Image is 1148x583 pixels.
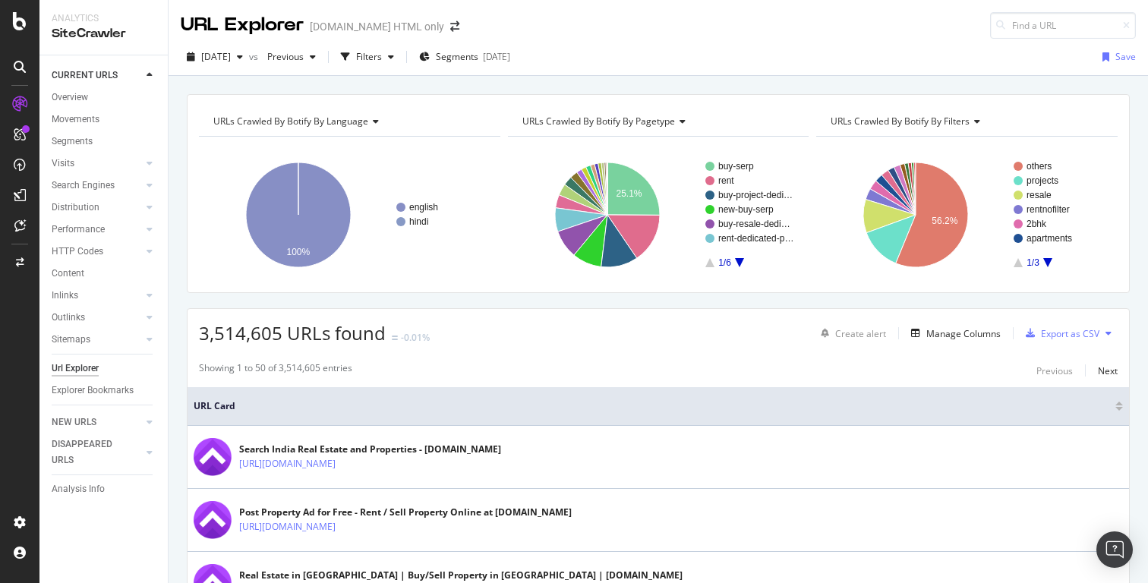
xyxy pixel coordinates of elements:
[718,219,790,229] text: buy-resale-dedi…
[52,481,157,497] a: Analysis Info
[239,519,336,534] a: [URL][DOMAIN_NAME]
[210,109,487,134] h4: URLs Crawled By Botify By language
[1115,50,1136,63] div: Save
[718,161,754,172] text: buy-serp
[52,288,142,304] a: Inlinks
[310,19,444,34] div: [DOMAIN_NAME] HTML only
[718,257,731,268] text: 1/6
[522,115,675,128] span: URLs Crawled By Botify By pagetype
[483,50,510,63] div: [DATE]
[239,506,572,519] div: Post Property Ad for Free - Rent / Sell Property Online at [DOMAIN_NAME]
[1027,257,1039,268] text: 1/3
[287,247,311,257] text: 100%
[52,383,157,399] a: Explorer Bookmarks
[52,222,142,238] a: Performance
[52,288,78,304] div: Inlinks
[815,321,886,345] button: Create alert
[52,266,84,282] div: Content
[52,134,93,150] div: Segments
[199,149,500,281] svg: A chart.
[52,112,99,128] div: Movements
[828,109,1104,134] h4: URLs Crawled By Botify By filters
[409,216,428,227] text: hindi
[52,266,157,282] a: Content
[413,45,516,69] button: Segments[DATE]
[401,331,430,344] div: -0.01%
[199,361,352,380] div: Showing 1 to 50 of 3,514,605 entries
[1027,190,1052,200] text: resale
[201,50,231,63] span: 2025 Aug. 28th
[1041,327,1099,340] div: Export as CSV
[213,115,368,128] span: URLs Crawled By Botify By language
[52,383,134,399] div: Explorer Bookmarks
[718,233,793,244] text: rent-dedicated-p…
[52,68,118,84] div: CURRENT URLS
[52,178,115,194] div: Search Engines
[52,332,90,348] div: Sitemaps
[718,204,774,215] text: new-buy-serp
[616,188,642,199] text: 25.1%
[1098,361,1118,380] button: Next
[831,115,970,128] span: URLs Crawled By Botify By filters
[52,222,105,238] div: Performance
[52,481,105,497] div: Analysis Info
[52,332,142,348] a: Sitemaps
[52,414,142,430] a: NEW URLS
[392,336,398,340] img: Equal
[1020,321,1099,345] button: Export as CSV
[194,399,1112,413] span: URL Card
[1027,219,1047,229] text: 2bhk
[261,50,304,63] span: Previous
[239,569,683,582] div: Real Estate in [GEOGRAPHIC_DATA] | Buy/Sell Property in [GEOGRAPHIC_DATA] | [DOMAIN_NAME]
[52,436,128,468] div: DISAPPEARED URLS
[52,310,142,326] a: Outlinks
[181,12,304,38] div: URL Explorer
[52,156,142,172] a: Visits
[409,202,438,213] text: english
[816,149,1118,281] svg: A chart.
[52,156,74,172] div: Visits
[436,50,478,63] span: Segments
[52,200,142,216] a: Distribution
[52,436,142,468] a: DISAPPEARED URLS
[52,90,157,106] a: Overview
[194,501,232,539] img: main image
[905,324,1001,342] button: Manage Columns
[239,456,336,471] a: [URL][DOMAIN_NAME]
[1096,45,1136,69] button: Save
[52,112,157,128] a: Movements
[52,90,88,106] div: Overview
[52,361,99,377] div: Url Explorer
[52,361,157,377] a: Url Explorer
[249,50,261,63] span: vs
[239,443,501,456] div: Search India Real Estate and Properties - [DOMAIN_NAME]
[926,327,1001,340] div: Manage Columns
[52,134,157,150] a: Segments
[52,310,85,326] div: Outlinks
[508,149,809,281] svg: A chart.
[194,438,232,476] img: main image
[1027,204,1070,215] text: rentnofilter
[1036,364,1073,377] div: Previous
[52,25,156,43] div: SiteCrawler
[52,414,96,430] div: NEW URLS
[52,200,99,216] div: Distribution
[335,45,400,69] button: Filters
[1027,161,1052,172] text: others
[52,244,142,260] a: HTTP Codes
[932,216,958,226] text: 56.2%
[718,190,793,200] text: buy-project-dedi…
[199,320,386,345] span: 3,514,605 URLs found
[1096,531,1133,568] div: Open Intercom Messenger
[261,45,322,69] button: Previous
[1036,361,1073,380] button: Previous
[450,21,459,32] div: arrow-right-arrow-left
[181,45,249,69] button: [DATE]
[990,12,1136,39] input: Find a URL
[52,178,142,194] a: Search Engines
[1098,364,1118,377] div: Next
[718,175,734,186] text: rent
